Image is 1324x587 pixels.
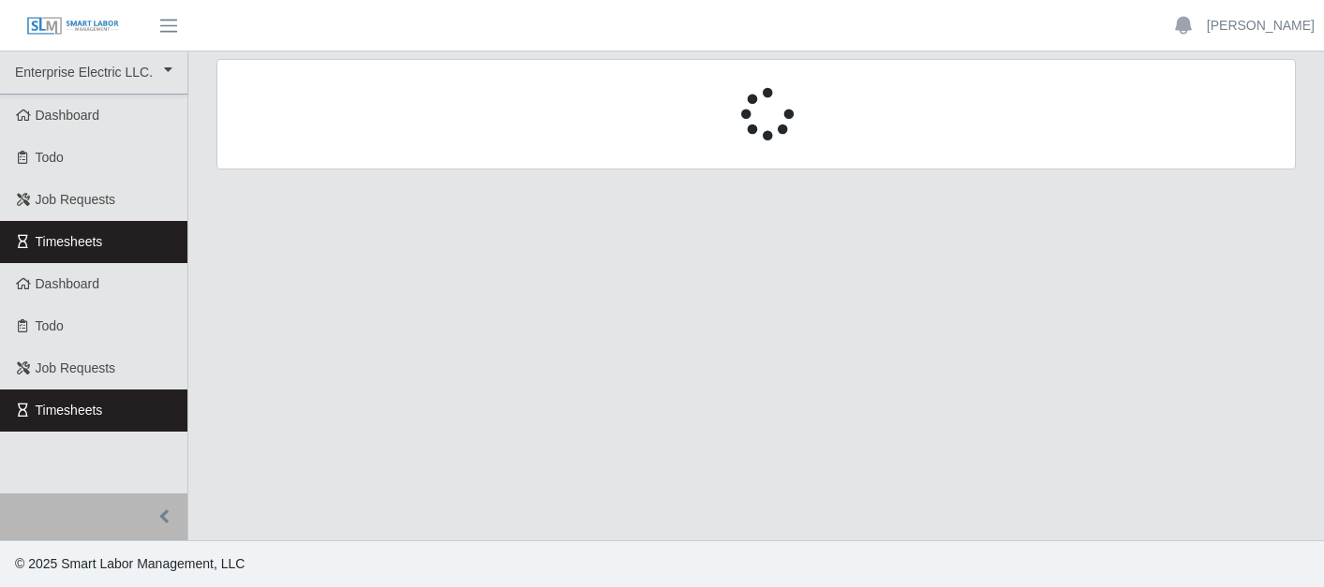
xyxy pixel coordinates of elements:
span: Dashboard [36,276,100,291]
span: Job Requests [36,192,116,207]
span: Job Requests [36,360,116,375]
img: SLM Logo [26,16,120,37]
span: Todo [36,150,64,165]
a: [PERSON_NAME] [1207,16,1315,36]
span: Dashboard [36,108,100,123]
span: Timesheets [36,403,103,418]
span: Timesheets [36,234,103,249]
span: Todo [36,318,64,333]
span: © 2025 Smart Labor Management, LLC [15,556,245,571]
